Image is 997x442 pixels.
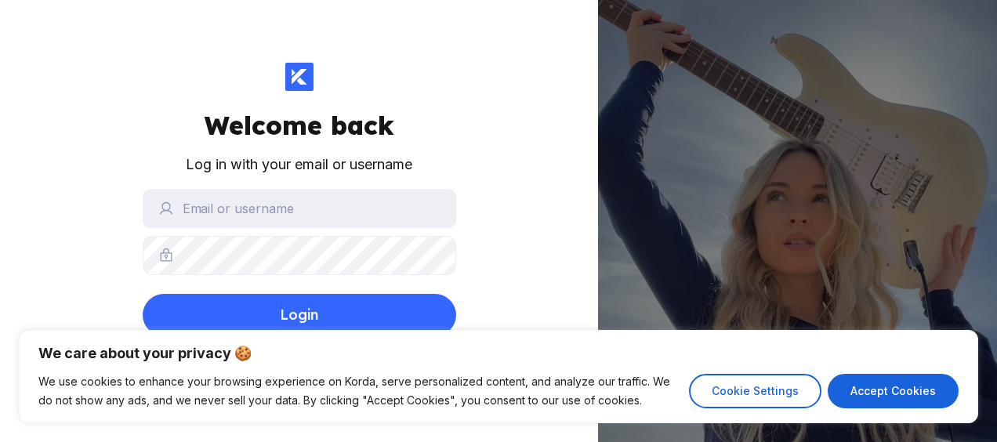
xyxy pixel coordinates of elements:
[38,372,677,410] p: We use cookies to enhance your browsing experience on Korda, serve personalized content, and anal...
[143,294,456,336] button: Login
[205,110,394,141] div: Welcome back
[828,374,959,408] button: Accept Cookies
[143,189,456,228] input: Email or username
[280,299,318,331] div: Login
[689,374,821,408] button: Cookie Settings
[38,344,959,363] p: We care about your privacy 🍪
[186,154,412,176] div: Log in with your email or username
